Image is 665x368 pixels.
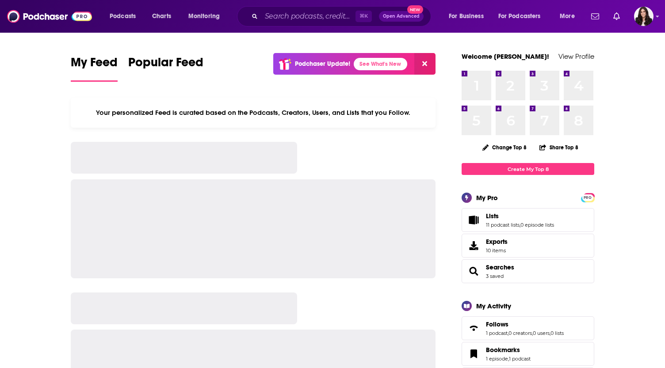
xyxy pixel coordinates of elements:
[462,208,594,232] span: Lists
[520,222,554,228] a: 0 episode lists
[383,14,420,19] span: Open Advanced
[508,356,509,362] span: ,
[486,320,564,328] a: Follows
[7,8,92,25] img: Podchaser - Follow, Share and Rate Podcasts
[443,9,495,23] button: open menu
[71,55,118,82] a: My Feed
[550,330,564,336] a: 0 lists
[462,234,594,258] a: Exports
[533,330,550,336] a: 0 users
[128,55,203,82] a: Popular Feed
[634,7,654,26] span: Logged in as RebeccaShapiro
[110,10,136,23] span: Podcasts
[486,346,531,354] a: Bookmarks
[560,10,575,23] span: More
[354,58,407,70] a: See What's New
[508,330,532,336] a: 0 creators
[462,342,594,366] span: Bookmarks
[465,239,482,252] span: Exports
[520,222,520,228] span: ,
[128,55,203,75] span: Popular Feed
[486,263,514,271] a: Searches
[509,356,531,362] a: 1 podcast
[582,194,593,201] span: PRO
[634,7,654,26] img: User Profile
[379,11,424,22] button: Open AdvancedNew
[462,52,549,61] a: Welcome [PERSON_NAME]!
[486,346,520,354] span: Bookmarks
[462,316,594,340] span: Follows
[486,330,508,336] a: 1 podcast
[486,238,508,246] span: Exports
[477,142,532,153] button: Change Top 8
[486,320,508,328] span: Follows
[182,9,231,23] button: open menu
[554,9,586,23] button: open menu
[610,9,623,24] a: Show notifications dropdown
[493,9,554,23] button: open menu
[355,11,372,22] span: ⌘ K
[634,7,654,26] button: Show profile menu
[486,247,508,254] span: 10 items
[465,265,482,277] a: Searches
[71,55,118,75] span: My Feed
[486,356,508,362] a: 1 episode
[465,322,482,334] a: Follows
[245,6,440,27] div: Search podcasts, credits, & more...
[462,259,594,283] span: Searches
[261,9,355,23] input: Search podcasts, credits, & more...
[539,139,579,156] button: Share Top 8
[462,163,594,175] a: Create My Top 8
[558,52,594,61] a: View Profile
[582,194,593,201] a: PRO
[486,212,499,220] span: Lists
[103,9,147,23] button: open menu
[498,10,541,23] span: For Podcasters
[476,302,511,310] div: My Activity
[532,330,533,336] span: ,
[486,212,554,220] a: Lists
[465,348,482,360] a: Bookmarks
[146,9,176,23] a: Charts
[476,193,498,202] div: My Pro
[152,10,171,23] span: Charts
[588,9,603,24] a: Show notifications dropdown
[295,60,350,68] p: Podchaser Update!
[407,5,423,14] span: New
[188,10,220,23] span: Monitoring
[486,222,520,228] a: 11 podcast lists
[465,214,482,226] a: Lists
[486,273,504,279] a: 3 saved
[71,98,436,128] div: Your personalized Feed is curated based on the Podcasts, Creators, Users, and Lists that you Follow.
[449,10,484,23] span: For Business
